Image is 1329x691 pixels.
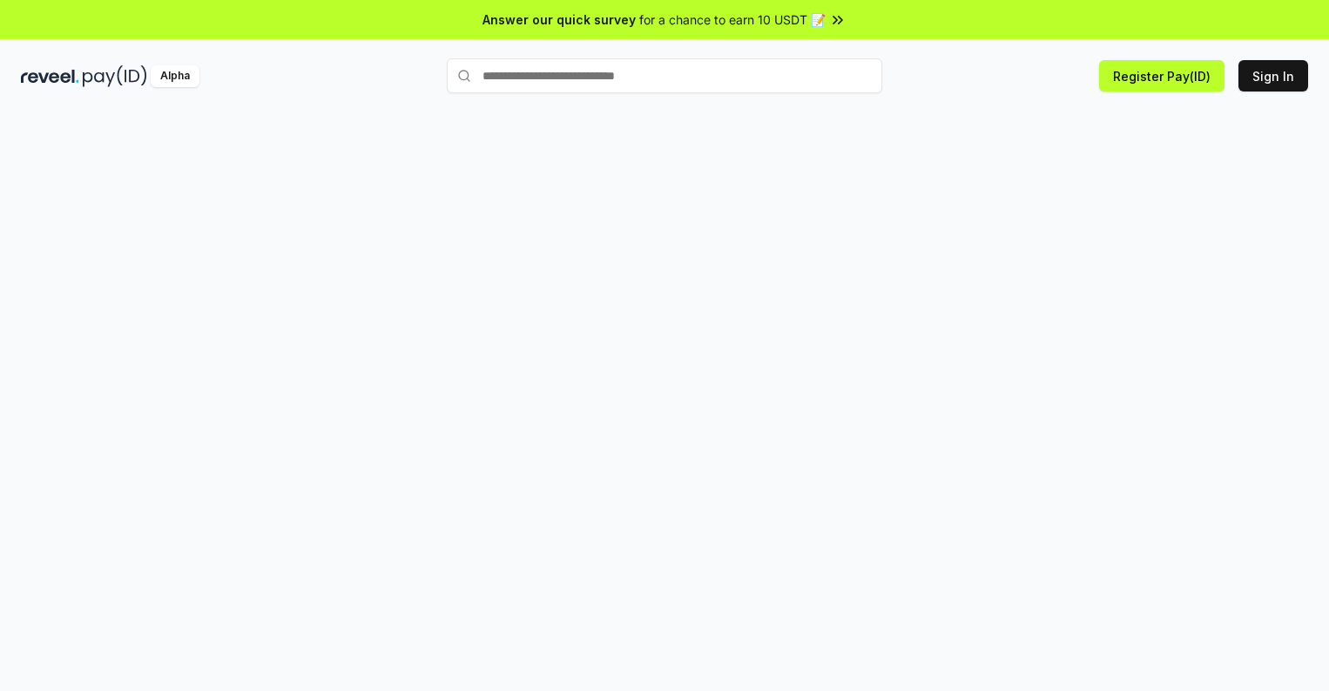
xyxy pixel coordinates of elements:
[482,10,636,29] span: Answer our quick survey
[639,10,826,29] span: for a chance to earn 10 USDT 📝
[21,65,79,87] img: reveel_dark
[1099,60,1224,91] button: Register Pay(ID)
[1238,60,1308,91] button: Sign In
[151,65,199,87] div: Alpha
[83,65,147,87] img: pay_id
